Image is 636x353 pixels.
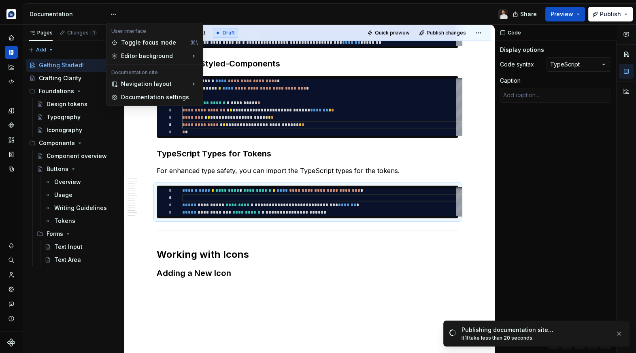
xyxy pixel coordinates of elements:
div: Documentation site [108,69,201,76]
div: It’ll take less than 20 seconds. [462,335,609,341]
div: User interface [108,28,201,34]
div: Navigation layout [108,77,201,90]
div: Documentation settings [121,93,198,101]
div: Editor background [108,49,201,62]
div: Publishing documentation site… [462,326,609,334]
div: ⌘\ [190,39,198,47]
div: Toggle focus mode [121,39,187,47]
